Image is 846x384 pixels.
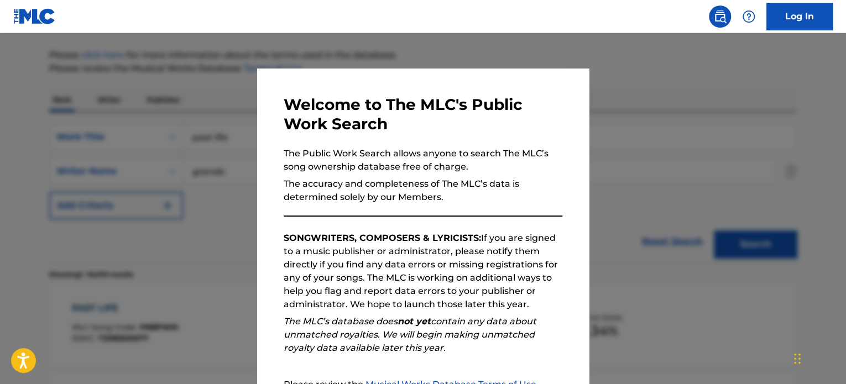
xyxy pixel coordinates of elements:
[284,233,481,243] strong: SONGWRITERS, COMPOSERS & LYRICISTS:
[709,6,731,28] a: Public Search
[791,331,846,384] iframe: Chat Widget
[284,147,562,173] p: The Public Work Search allows anyone to search The MLC’s song ownership database free of charge.
[398,316,431,327] strong: not yet
[794,342,801,375] div: Drag
[13,8,56,24] img: MLC Logo
[284,95,562,134] h3: Welcome to The MLC's Public Work Search
[284,232,562,311] p: If you are signed to a music publisher or administrator, please notify them directly if you find ...
[738,6,760,28] div: Help
[766,3,833,30] a: Log In
[742,10,755,23] img: help
[284,177,562,204] p: The accuracy and completeness of The MLC’s data is determined solely by our Members.
[284,316,536,353] em: The MLC’s database does contain any data about unmatched royalties. We will begin making unmatche...
[713,10,727,23] img: search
